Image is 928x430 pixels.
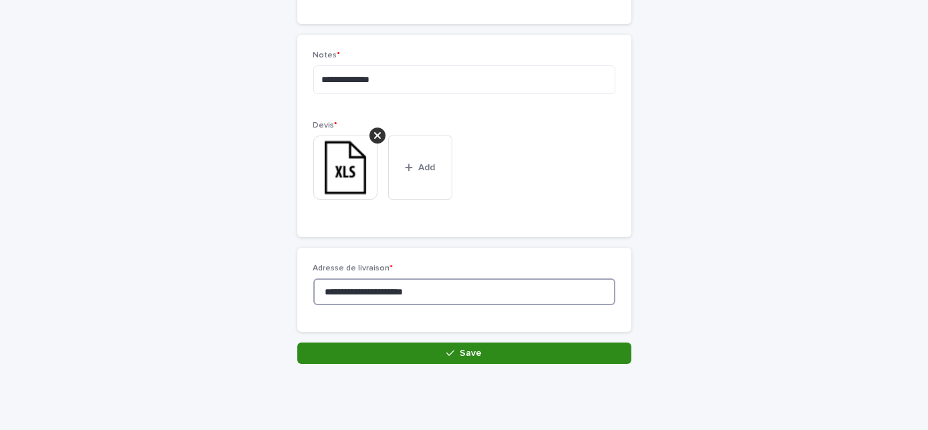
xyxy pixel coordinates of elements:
span: Devis [313,122,338,130]
span: Notes [313,51,341,59]
span: Save [460,349,482,358]
span: Add [418,163,435,172]
span: Adresse de livraison [313,264,394,272]
button: Add [388,136,452,200]
button: Save [297,343,631,364]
